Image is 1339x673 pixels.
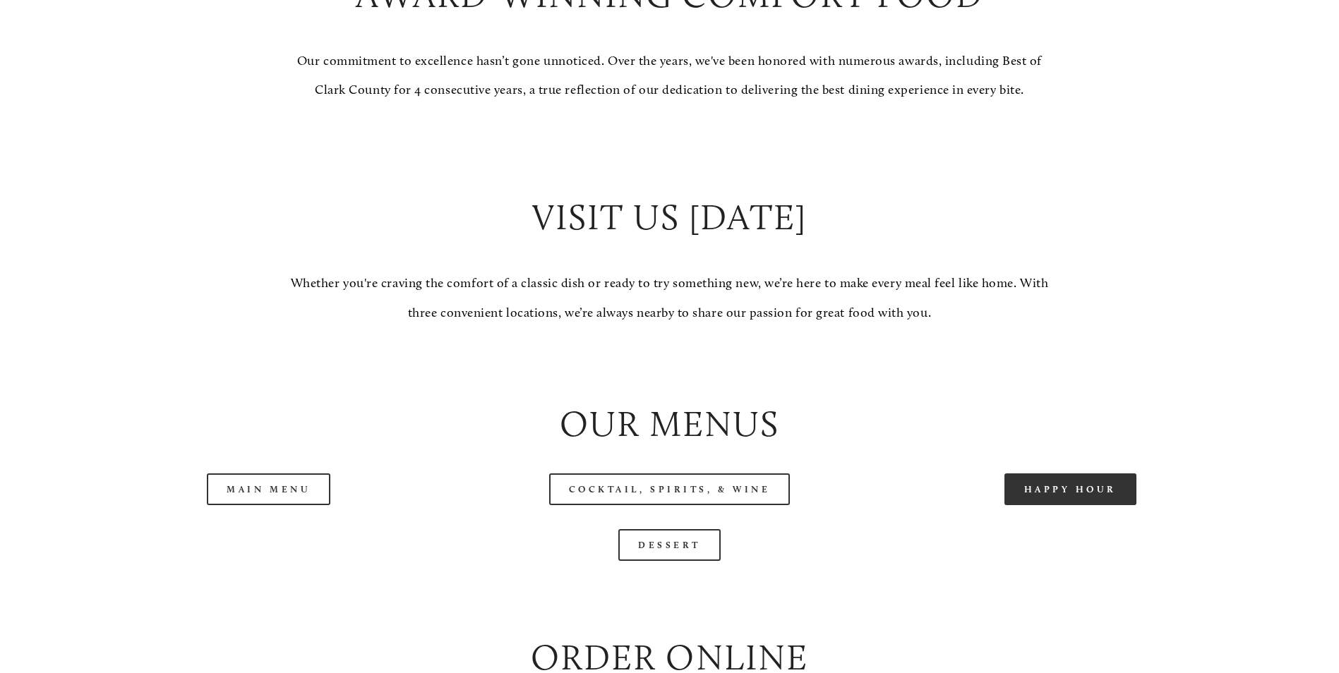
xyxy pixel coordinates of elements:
a: Dessert [618,529,721,561]
h2: Our Menus [80,399,1259,449]
a: Happy Hour [1004,473,1137,505]
a: Main Menu [207,473,330,505]
p: Whether you're craving the comfort of a classic dish or ready to try something new, we’re here to... [281,269,1059,327]
a: Cocktail, Spirits, & Wine [549,473,791,505]
h2: Visit Us [DATE] [281,193,1059,243]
